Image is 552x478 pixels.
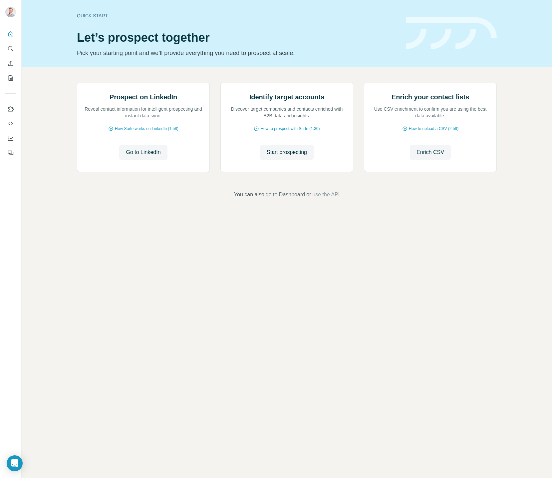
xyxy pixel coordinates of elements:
[416,148,444,156] span: Enrich CSV
[5,132,16,144] button: Dashboard
[77,48,398,58] p: Pick your starting point and we’ll provide everything you need to prospect at scale.
[371,106,490,119] p: Use CSV enrichment to confirm you are using the best data available.
[5,28,16,40] button: Quick start
[306,191,311,199] span: or
[126,148,160,156] span: Go to LinkedIn
[267,148,307,156] span: Start prospecting
[84,106,203,119] p: Reveal contact information for intelligent prospecting and instant data sync.
[406,17,497,50] img: banner
[115,126,178,132] span: How Surfe works on LinkedIn (1:58)
[5,7,16,17] img: Avatar
[77,12,398,19] div: Quick start
[77,31,398,44] h1: Let’s prospect together
[5,72,16,84] button: My lists
[5,103,16,115] button: Use Surfe on LinkedIn
[110,92,177,102] h2: Prospect on LinkedIn
[5,147,16,159] button: Feedback
[5,118,16,130] button: Use Surfe API
[260,126,320,132] span: How to prospect with Surfe (1:30)
[7,455,23,471] div: Open Intercom Messenger
[249,92,325,102] h2: Identify target accounts
[266,191,305,199] button: go to Dashboard
[260,145,314,160] button: Start prospecting
[392,92,469,102] h2: Enrich your contact lists
[5,43,16,55] button: Search
[227,106,346,119] p: Discover target companies and contacts enriched with B2B data and insights.
[409,126,458,132] span: How to upload a CSV (2:59)
[234,191,264,199] span: You can also
[119,145,167,160] button: Go to LinkedIn
[312,191,340,199] button: use the API
[5,57,16,69] button: Enrich CSV
[410,145,451,160] button: Enrich CSV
